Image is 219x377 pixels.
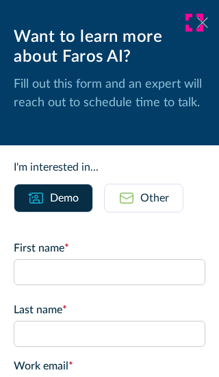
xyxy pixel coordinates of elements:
label: First name [14,240,205,256]
div: Other [140,190,169,206]
label: Work email [14,358,205,374]
div: Want to learn more about Faros AI? [14,27,205,67]
div: I'm interested in... [14,159,205,175]
div: Demo [50,190,79,206]
p: Fill out this form and an expert will reach out to schedule time to talk. [14,75,205,112]
label: Last name [14,302,205,318]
